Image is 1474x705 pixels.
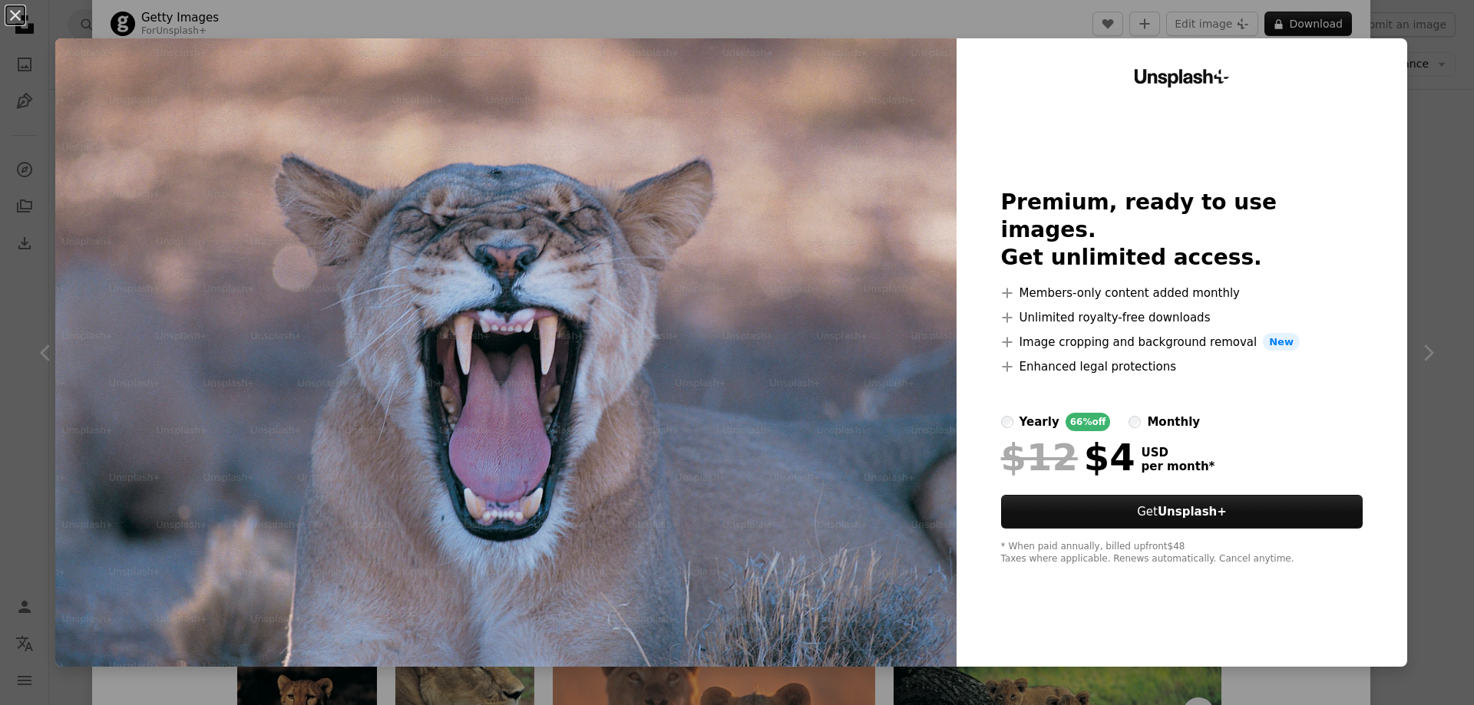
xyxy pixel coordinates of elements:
li: Enhanced legal protections [1001,357,1363,376]
input: yearly66%off [1001,416,1013,428]
li: Image cropping and background removal [1001,333,1363,351]
span: $12 [1001,437,1078,477]
span: New [1263,333,1300,351]
li: Unlimited royalty-free downloads [1001,308,1363,327]
span: USD [1142,446,1215,460]
div: yearly [1020,413,1059,431]
div: 66% off [1066,413,1111,431]
li: Members-only content added monthly [1001,284,1363,302]
div: monthly [1147,413,1200,431]
strong: Unsplash+ [1158,505,1227,519]
div: * When paid annually, billed upfront $48 Taxes where applicable. Renews automatically. Cancel any... [1001,541,1363,565]
span: per month * [1142,460,1215,473]
div: $4 [1001,437,1135,477]
button: GetUnsplash+ [1001,495,1363,529]
h2: Premium, ready to use images. Get unlimited access. [1001,189,1363,272]
input: monthly [1129,416,1141,428]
